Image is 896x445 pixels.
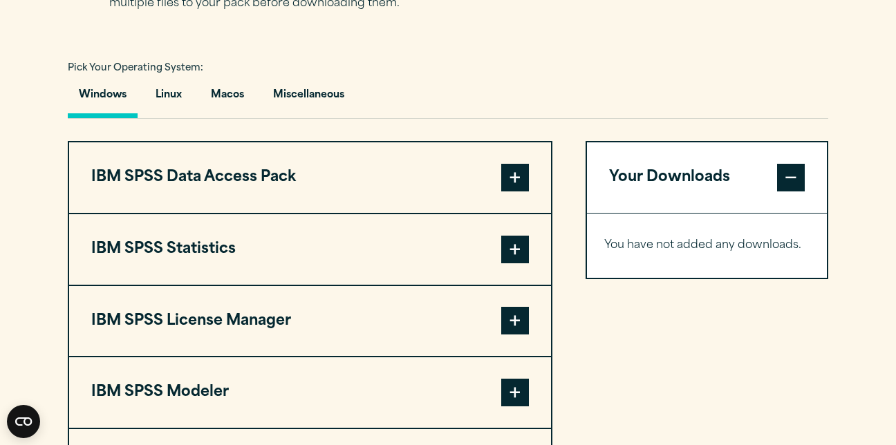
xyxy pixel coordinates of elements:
button: IBM SPSS Modeler [69,357,551,428]
button: Linux [144,79,193,118]
button: IBM SPSS License Manager [69,286,551,357]
button: Open CMP widget [7,405,40,438]
p: You have not added any downloads. [604,236,810,256]
span: Pick Your Operating System: [68,64,203,73]
button: Macos [200,79,255,118]
button: IBM SPSS Data Access Pack [69,142,551,213]
button: Windows [68,79,138,118]
div: Your Downloads [587,213,827,278]
button: IBM SPSS Statistics [69,214,551,285]
button: Your Downloads [587,142,827,213]
button: Miscellaneous [262,79,355,118]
